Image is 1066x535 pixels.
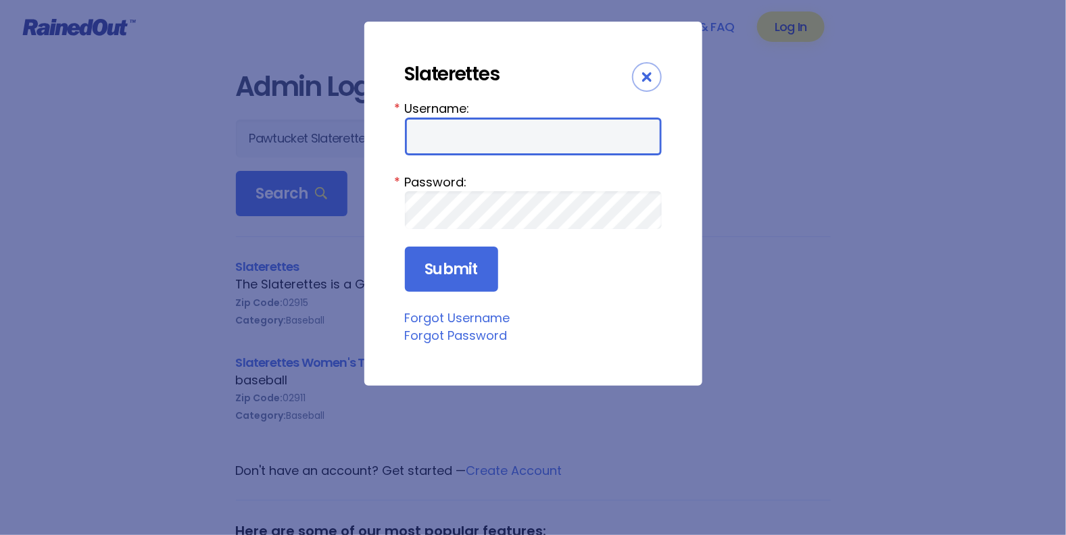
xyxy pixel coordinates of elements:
div: Close [632,62,662,92]
input: Submit [405,247,498,292]
div: Slaterettes [405,62,632,86]
a: Forgot Username [405,309,510,326]
a: Forgot Password [405,327,508,344]
label: Password: [405,173,662,191]
label: Username: [405,99,662,118]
